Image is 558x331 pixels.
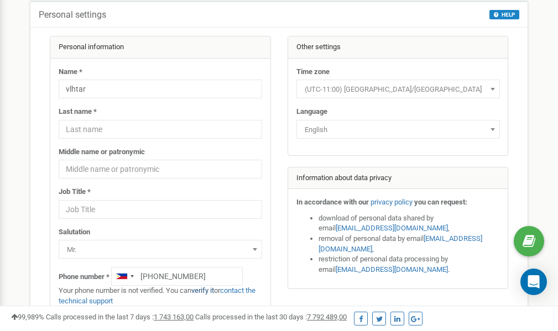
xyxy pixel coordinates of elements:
[59,120,262,139] input: Last name
[59,160,262,178] input: Middle name or patronymic
[59,286,262,306] p: Your phone number is not verified. You can or
[39,10,106,20] h5: Personal settings
[520,269,547,295] div: Open Intercom Messenger
[288,167,508,190] div: Information about data privacy
[296,107,327,117] label: Language
[59,200,262,219] input: Job Title
[62,242,258,258] span: Mr.
[489,10,519,19] button: HELP
[319,234,482,253] a: [EMAIL_ADDRESS][DOMAIN_NAME]
[296,67,330,77] label: Time zone
[296,120,500,139] span: English
[296,198,369,206] strong: In accordance with our
[11,313,44,321] span: 99,989%
[296,80,500,98] span: (UTC-11:00) Pacific/Midway
[336,265,448,274] a: [EMAIL_ADDRESS][DOMAIN_NAME]
[59,240,262,259] span: Mr.
[59,187,91,197] label: Job Title *
[307,313,347,321] u: 7 792 489,00
[300,122,496,138] span: English
[300,82,496,97] span: (UTC-11:00) Pacific/Midway
[319,234,500,254] li: removal of personal data by email ,
[50,36,270,59] div: Personal information
[195,313,347,321] span: Calls processed in the last 30 days :
[154,313,194,321] u: 1 743 163,00
[59,107,97,117] label: Last name *
[319,254,500,275] li: restriction of personal data processing by email .
[112,267,137,285] div: Telephone country code
[59,286,255,305] a: contact the technical support
[319,213,500,234] li: download of personal data shared by email ,
[59,147,145,157] label: Middle name or patronymic
[288,36,508,59] div: Other settings
[59,67,82,77] label: Name *
[59,80,262,98] input: Name
[371,198,413,206] a: privacy policy
[59,272,109,282] label: Phone number *
[414,198,467,206] strong: you can request:
[46,313,194,321] span: Calls processed in the last 7 days :
[336,224,448,232] a: [EMAIL_ADDRESS][DOMAIN_NAME]
[111,267,243,286] input: +1-800-555-55-55
[191,286,214,295] a: verify it
[59,227,90,238] label: Salutation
